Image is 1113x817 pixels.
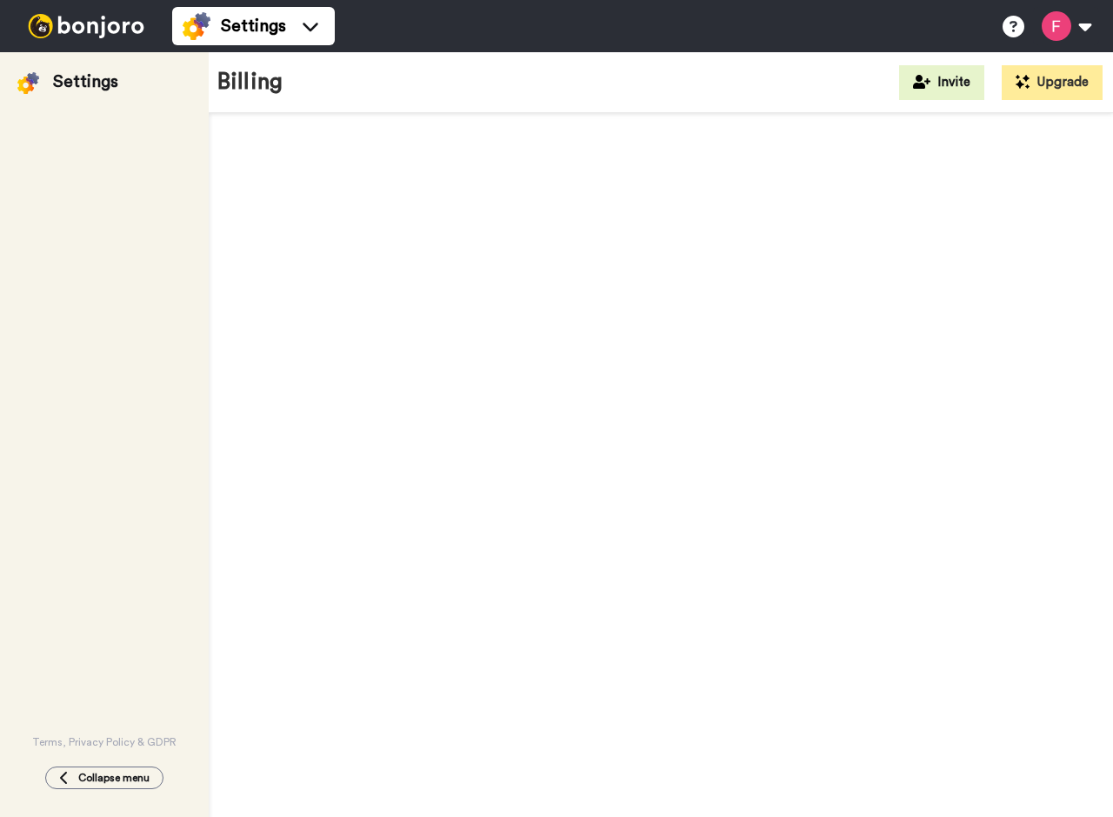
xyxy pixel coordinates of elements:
button: Collapse menu [45,767,163,789]
button: Invite [899,65,984,100]
div: Settings [53,70,118,94]
span: Collapse menu [78,771,150,785]
span: Settings [221,14,286,38]
img: settings-colored.svg [183,12,210,40]
h1: Billing [217,70,283,95]
button: Upgrade [1002,65,1103,100]
img: settings-colored.svg [17,72,39,94]
img: bj-logo-header-white.svg [21,14,151,38]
